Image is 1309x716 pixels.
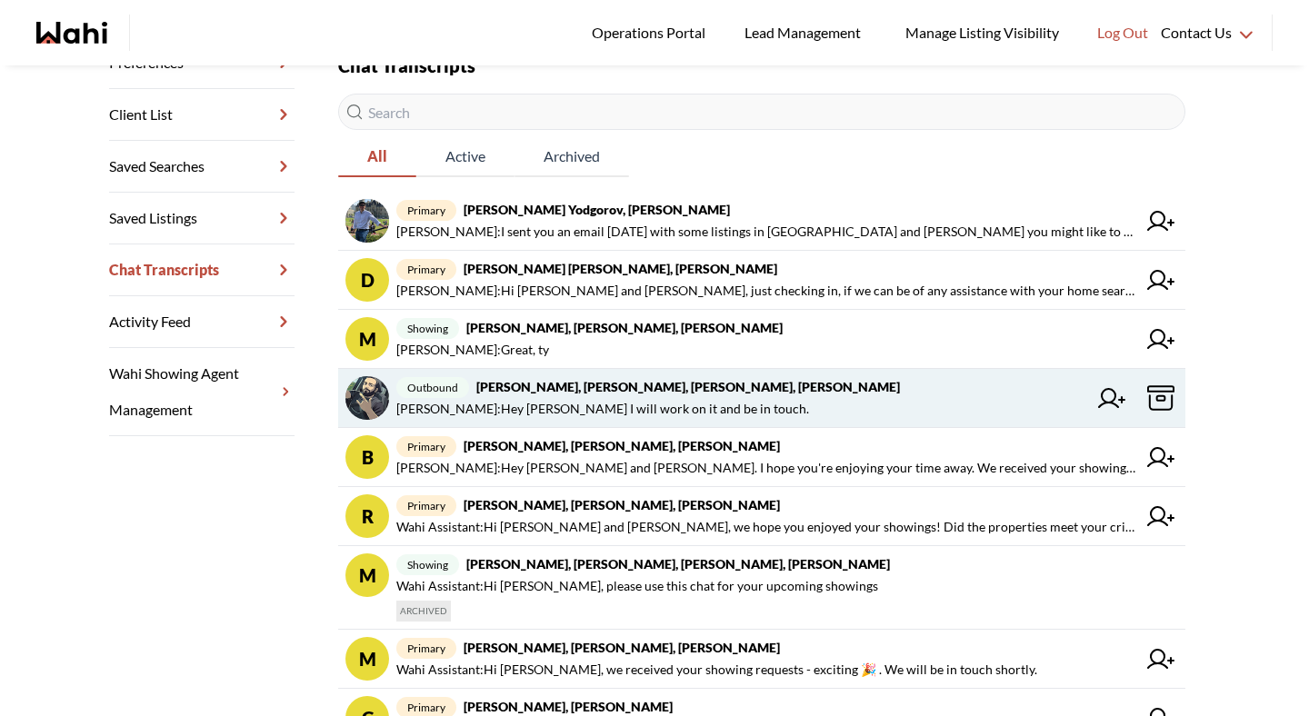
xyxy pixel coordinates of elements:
[345,435,389,479] div: B
[345,317,389,361] div: M
[338,192,1185,251] a: primary[PERSON_NAME] Yodgorov, [PERSON_NAME][PERSON_NAME]:I sent you an email [DATE] with some li...
[396,575,878,597] span: Wahi Assistant : Hi [PERSON_NAME], please use this chat for your upcoming showings
[464,202,730,217] strong: [PERSON_NAME] Yodgorov, [PERSON_NAME]
[396,436,456,457] span: primary
[109,348,295,436] a: Wahi Showing Agent Management
[396,659,1037,681] span: Wahi Assistant : Hi [PERSON_NAME], we received your showing requests - exciting 🎉 . We will be in...
[338,55,475,76] strong: Chat Transcripts
[338,546,1185,630] a: Mshowing[PERSON_NAME], [PERSON_NAME], [PERSON_NAME], [PERSON_NAME]Wahi Assistant:Hi [PERSON_NAME]...
[338,94,1185,130] input: Search
[466,556,890,572] strong: [PERSON_NAME], [PERSON_NAME], [PERSON_NAME], [PERSON_NAME]
[338,369,1185,428] a: outbound[PERSON_NAME], [PERSON_NAME], [PERSON_NAME], [PERSON_NAME][PERSON_NAME]:Hey [PERSON_NAME]...
[338,630,1185,689] a: Mprimary[PERSON_NAME], [PERSON_NAME], [PERSON_NAME]Wahi Assistant:Hi [PERSON_NAME], we received y...
[338,251,1185,310] a: Dprimary[PERSON_NAME] [PERSON_NAME], [PERSON_NAME][PERSON_NAME]:Hi [PERSON_NAME] and [PERSON_NAME...
[109,244,295,296] a: Chat Transcripts
[466,320,783,335] strong: [PERSON_NAME], [PERSON_NAME], [PERSON_NAME]
[338,310,1185,369] a: Mshowing[PERSON_NAME], [PERSON_NAME], [PERSON_NAME][PERSON_NAME]:Great, ty
[476,379,900,394] strong: [PERSON_NAME], [PERSON_NAME], [PERSON_NAME], [PERSON_NAME]
[464,438,780,453] strong: [PERSON_NAME], [PERSON_NAME], [PERSON_NAME]
[396,339,549,361] span: [PERSON_NAME] : Great, ty
[396,457,1136,479] span: [PERSON_NAME] : Hey [PERSON_NAME] and [PERSON_NAME]. I hope you're enjoying your time away. We re...
[515,137,629,177] button: Archived
[338,137,416,175] span: All
[396,601,451,622] span: ARCHIVED
[396,377,469,398] span: outbound
[345,376,389,420] img: chat avatar
[416,137,515,177] button: Active
[109,296,295,348] a: Activity Feed
[338,137,416,177] button: All
[345,553,389,597] div: M
[396,259,456,280] span: primary
[345,637,389,681] div: M
[900,21,1064,45] span: Manage Listing Visibility
[109,193,295,244] a: Saved Listings
[396,638,456,659] span: primary
[464,497,780,512] strong: [PERSON_NAME], [PERSON_NAME], [PERSON_NAME]
[464,699,673,714] strong: [PERSON_NAME], [PERSON_NAME]
[345,494,389,538] div: R
[36,22,107,44] a: Wahi homepage
[345,199,389,243] img: chat avatar
[109,89,295,141] a: Client List
[1097,21,1148,45] span: Log Out
[338,428,1185,487] a: Bprimary[PERSON_NAME], [PERSON_NAME], [PERSON_NAME][PERSON_NAME]:Hey [PERSON_NAME] and [PERSON_NA...
[592,21,712,45] span: Operations Portal
[396,516,1136,538] span: Wahi Assistant : Hi [PERSON_NAME] and [PERSON_NAME], we hope you enjoyed your showings! Did the p...
[396,554,459,575] span: showing
[396,280,1136,302] span: [PERSON_NAME] : Hi [PERSON_NAME] and [PERSON_NAME], just checking in, if we can be of any assista...
[338,487,1185,546] a: Rprimary[PERSON_NAME], [PERSON_NAME], [PERSON_NAME]Wahi Assistant:Hi [PERSON_NAME] and [PERSON_NA...
[396,495,456,516] span: primary
[744,21,867,45] span: Lead Management
[109,141,295,193] a: Saved Searches
[396,318,459,339] span: showing
[515,137,629,175] span: Archived
[396,398,809,420] span: [PERSON_NAME] : Hey [PERSON_NAME] I will work on it and be in touch.
[416,137,515,175] span: Active
[464,640,780,655] strong: [PERSON_NAME], [PERSON_NAME], [PERSON_NAME]
[464,261,777,276] strong: [PERSON_NAME] [PERSON_NAME], [PERSON_NAME]
[345,258,389,302] div: D
[396,200,456,221] span: primary
[396,221,1136,243] span: [PERSON_NAME] : I sent you an email [DATE] with some listings in [GEOGRAPHIC_DATA] and [PERSON_NA...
